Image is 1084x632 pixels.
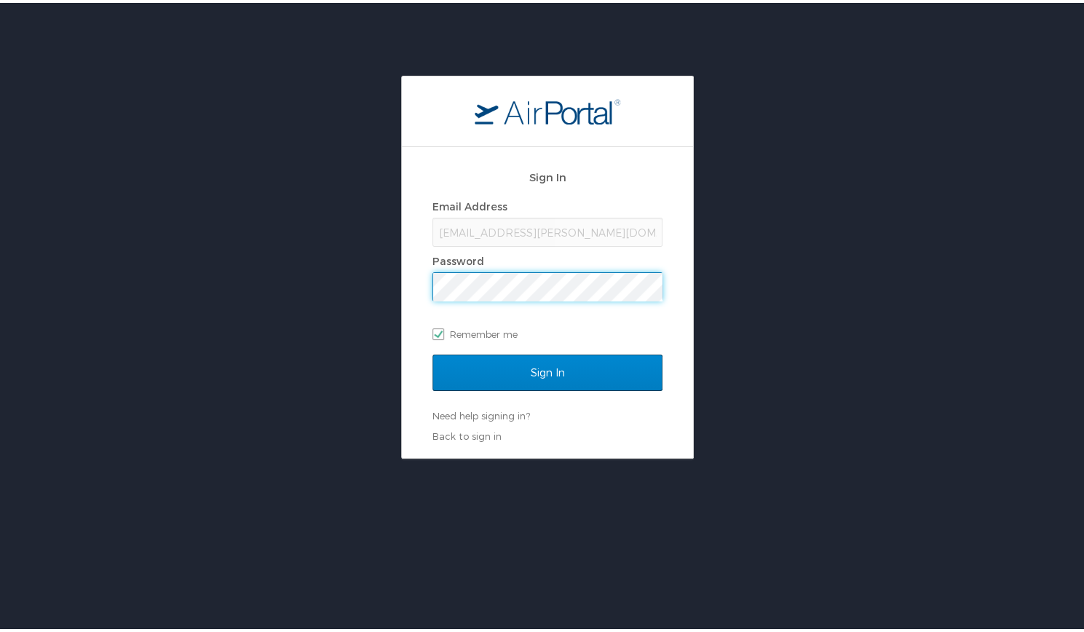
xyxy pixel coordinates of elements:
a: Back to sign in [432,427,502,439]
label: Password [432,252,484,264]
img: logo [475,95,620,122]
a: Need help signing in? [432,407,530,419]
input: Sign In [432,352,662,388]
label: Email Address [432,197,507,210]
label: Remember me [432,320,662,342]
h2: Sign In [432,166,662,183]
